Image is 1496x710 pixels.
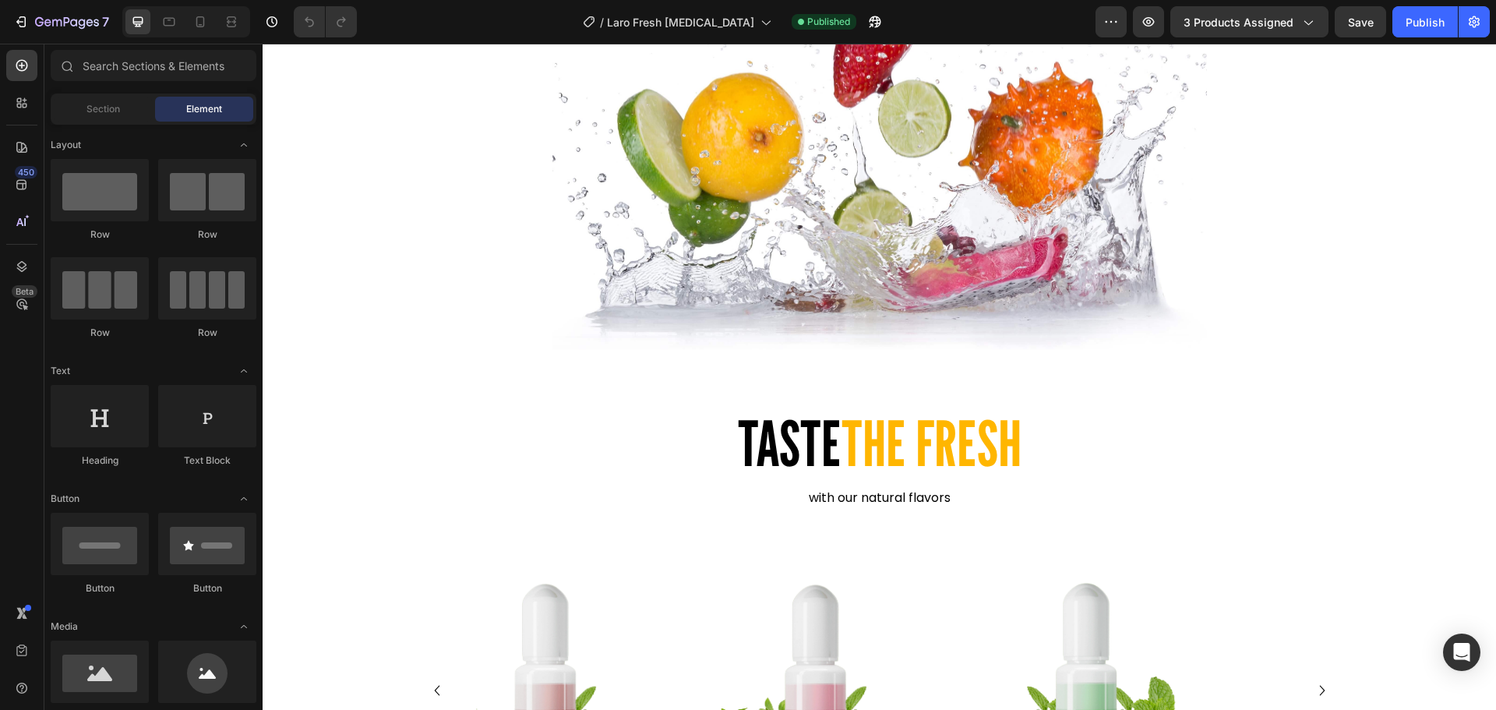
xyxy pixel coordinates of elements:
span: 3 products assigned [1184,14,1293,30]
p: 7 [102,12,109,31]
button: 7 [6,6,116,37]
div: 450 [15,166,37,178]
span: Toggle open [231,486,256,511]
span: Laro Fresh [MEDICAL_DATA] [607,14,754,30]
span: Section [86,102,120,116]
button: Save [1335,6,1386,37]
div: Row [158,228,256,242]
span: Element [186,102,222,116]
input: Search Sections & Elements [51,50,256,81]
span: Published [807,15,850,29]
div: Text Block [158,454,256,468]
span: Toggle open [231,132,256,157]
div: Row [158,326,256,340]
button: Publish [1392,6,1458,37]
div: Beta [12,285,37,298]
span: Layout [51,138,81,152]
div: Publish [1406,14,1445,30]
div: Undo/Redo [294,6,357,37]
button: Carousel Next Arrow [1047,634,1072,659]
span: TASTE [475,362,579,437]
span: THE FRESH [579,362,759,437]
span: Button [51,492,79,506]
span: Save [1348,16,1374,29]
span: Text [51,364,70,378]
span: with our natural flavors [546,445,688,463]
span: Toggle open [231,614,256,639]
button: 3 products assigned [1170,6,1328,37]
span: Toggle open [231,359,256,383]
iframe: Design area [263,44,1496,710]
div: Heading [51,454,149,468]
div: Button [51,581,149,595]
div: Row [51,228,149,242]
div: Open Intercom Messenger [1443,634,1480,671]
span: / [600,14,604,30]
div: Row [51,326,149,340]
div: Button [158,581,256,595]
button: Carousel Back Arrow [162,634,187,659]
span: Media [51,620,78,634]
